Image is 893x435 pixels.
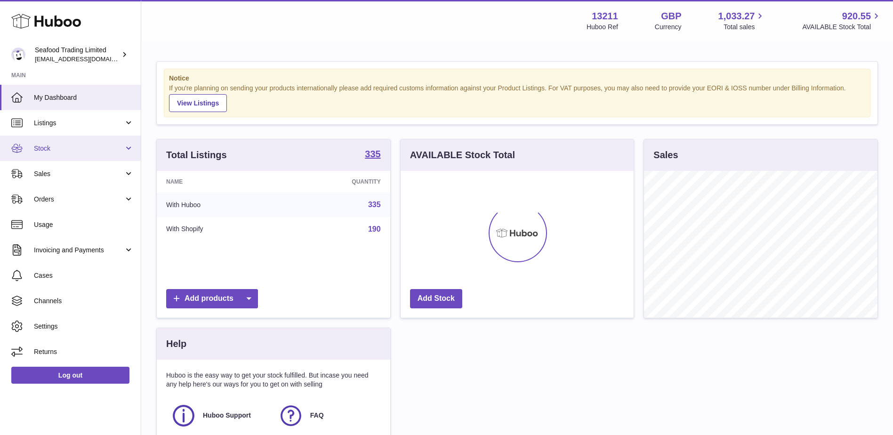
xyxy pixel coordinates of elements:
span: Sales [34,169,124,178]
a: 335 [365,149,380,161]
div: Huboo Ref [587,23,618,32]
th: Name [157,171,282,193]
strong: 13211 [592,10,618,23]
span: Invoicing and Payments [34,246,124,255]
a: 190 [368,225,381,233]
span: 920.55 [842,10,871,23]
td: With Huboo [157,193,282,217]
span: Channels [34,297,134,306]
a: Add Stock [410,289,462,308]
span: Settings [34,322,134,331]
span: My Dashboard [34,93,134,102]
span: Huboo Support [203,411,251,420]
span: Orders [34,195,124,204]
a: Log out [11,367,129,384]
a: 1,033.27 Total sales [718,10,766,32]
a: FAQ [278,403,376,428]
h3: AVAILABLE Stock Total [410,149,515,161]
a: 335 [368,201,381,209]
strong: GBP [661,10,681,23]
span: Returns [34,347,134,356]
a: View Listings [169,94,227,112]
a: 920.55 AVAILABLE Stock Total [802,10,882,32]
h3: Total Listings [166,149,227,161]
div: Seafood Trading Limited [35,46,120,64]
span: Total sales [724,23,765,32]
th: Quantity [282,171,390,193]
strong: Notice [169,74,865,83]
h3: Sales [653,149,678,161]
h3: Help [166,338,186,350]
a: Huboo Support [171,403,269,428]
span: FAQ [310,411,324,420]
span: 1,033.27 [718,10,755,23]
span: [EMAIL_ADDRESS][DOMAIN_NAME] [35,55,138,63]
strong: 335 [365,149,380,159]
span: AVAILABLE Stock Total [802,23,882,32]
span: Stock [34,144,124,153]
p: Huboo is the easy way to get your stock fulfilled. But incase you need any help here's our ways f... [166,371,381,389]
span: Listings [34,119,124,128]
td: With Shopify [157,217,282,242]
div: Currency [655,23,682,32]
img: online@rickstein.com [11,48,25,62]
span: Cases [34,271,134,280]
a: Add products [166,289,258,308]
span: Usage [34,220,134,229]
div: If you're planning on sending your products internationally please add required customs informati... [169,84,865,112]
